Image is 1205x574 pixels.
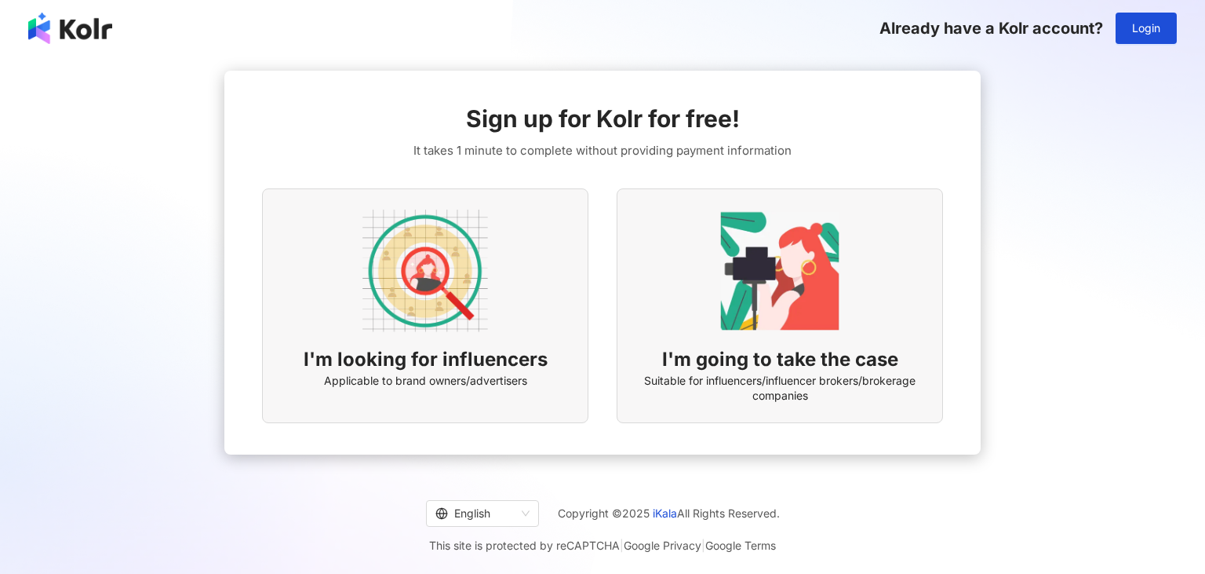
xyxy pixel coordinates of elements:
[717,208,843,334] img: KOL identity option
[429,536,776,555] span: This site is protected by reCAPTCHA
[705,539,776,552] a: Google Terms
[624,539,701,552] a: Google Privacy
[879,19,1103,38] span: Already have a Kolr account?
[413,141,792,160] span: It takes 1 minute to complete without providing payment information
[28,13,112,44] img: logo
[324,373,527,389] span: Applicable to brand owners/advertisers
[362,208,488,334] img: AD identity option
[304,346,548,373] span: I'm looking for influencers
[653,506,677,520] a: iKala
[701,539,705,552] span: |
[435,501,515,526] div: English
[1116,13,1177,44] button: Login
[620,539,624,552] span: |
[636,373,923,404] span: Suitable for influencers/influencer brokers/brokerage companies
[1132,22,1160,35] span: Login
[662,346,898,373] span: I'm going to take the case
[466,102,740,135] span: Sign up for Kolr for free!
[558,504,780,523] span: Copyright © 2025 All Rights Reserved.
